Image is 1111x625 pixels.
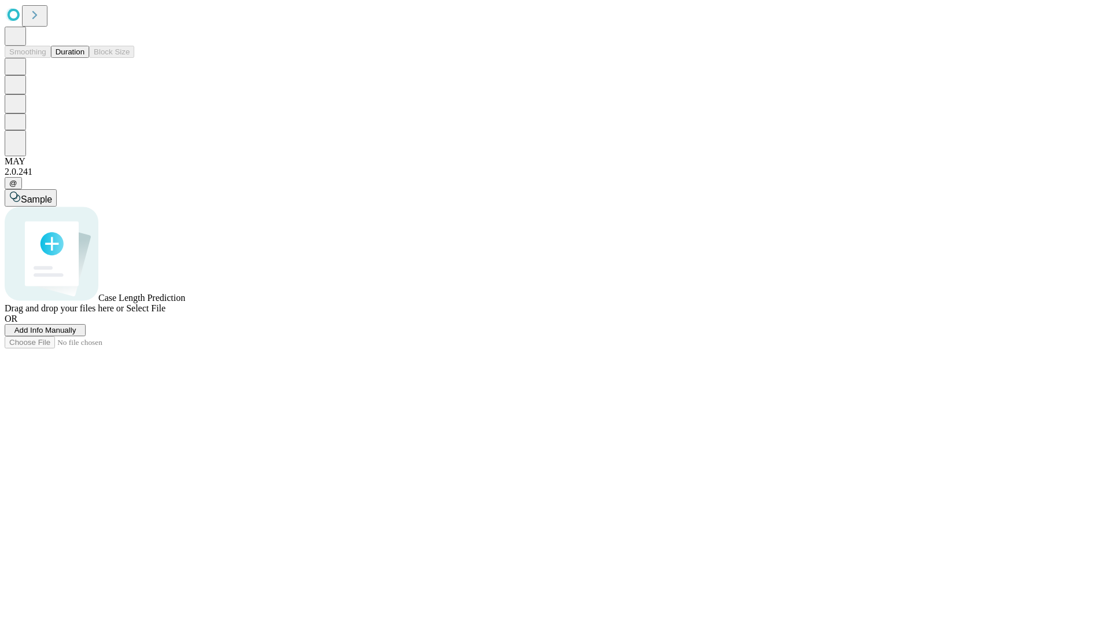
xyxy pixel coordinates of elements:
[5,46,51,58] button: Smoothing
[89,46,134,58] button: Block Size
[14,326,76,334] span: Add Info Manually
[5,189,57,207] button: Sample
[5,324,86,336] button: Add Info Manually
[5,177,22,189] button: @
[51,46,89,58] button: Duration
[126,303,165,313] span: Select File
[9,179,17,187] span: @
[5,314,17,323] span: OR
[5,167,1106,177] div: 2.0.241
[5,156,1106,167] div: MAY
[98,293,185,303] span: Case Length Prediction
[21,194,52,204] span: Sample
[5,303,124,313] span: Drag and drop your files here or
